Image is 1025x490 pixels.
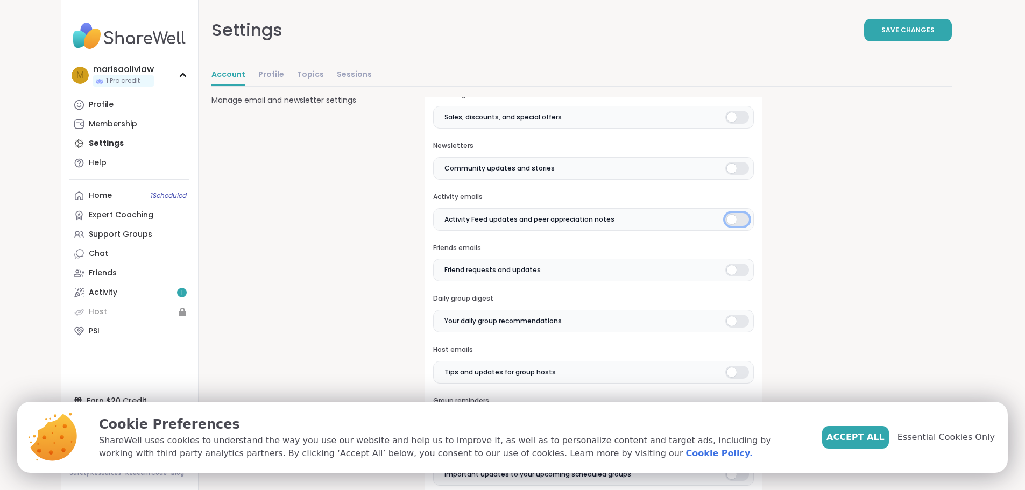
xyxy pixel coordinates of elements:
img: ShareWell Nav Logo [69,17,189,55]
span: Save Changes [881,25,935,35]
span: Sales, discounts, and special offers [444,112,562,122]
span: Important updates to your upcoming scheduled groups [444,470,631,479]
div: Settings [211,17,282,43]
div: Chat [89,248,108,259]
div: Manage email and newsletter settings [211,95,399,106]
a: Friends [69,264,189,283]
h3: Newsletters [433,141,753,151]
div: marisaoliviaw [93,63,154,75]
button: Accept All [822,426,889,449]
a: Profile [69,95,189,115]
h3: Daily group digest [433,294,753,303]
div: Friends [89,268,117,279]
h3: Activity emails [433,193,753,202]
a: Sessions [337,65,372,86]
div: Support Groups [89,229,152,240]
div: Home [89,190,112,201]
a: PSI [69,322,189,341]
a: Topics [297,65,324,86]
span: Community updates and stories [444,164,555,173]
a: Expert Coaching [69,205,189,225]
a: Host [69,302,189,322]
div: Activity [89,287,117,298]
a: Redeem Code [125,470,167,477]
span: Activity Feed updates and peer appreciation notes [444,215,614,224]
span: Friend requests and updates [444,265,541,275]
p: Cookie Preferences [99,415,805,434]
a: Support Groups [69,225,189,244]
p: ShareWell uses cookies to understand the way you use our website and help us to improve it, as we... [99,434,805,460]
h3: Host emails [433,345,753,354]
a: Help [69,153,189,173]
span: Tips and updates for group hosts [444,367,556,377]
div: Host [89,307,107,317]
div: PSI [89,326,100,337]
span: 1 Scheduled [151,191,187,200]
div: Help [89,158,107,168]
a: Home1Scheduled [69,186,189,205]
a: Activity1 [69,283,189,302]
a: Account [211,65,245,86]
span: Your daily group recommendations [444,316,562,326]
a: Profile [258,65,284,86]
button: Save Changes [864,19,952,41]
a: Cookie Policy. [686,447,753,460]
div: Expert Coaching [89,210,153,221]
a: Membership [69,115,189,134]
h3: Friends emails [433,244,753,253]
span: 1 [181,288,183,297]
span: Accept All [826,431,885,444]
div: Membership [89,119,137,130]
span: Essential Cookies Only [897,431,995,444]
a: Blog [171,470,184,477]
div: Earn $20 Credit [69,391,189,410]
span: m [76,68,84,82]
span: 1 Pro credit [106,76,140,86]
h3: Group reminders [433,396,753,406]
a: Chat [69,244,189,264]
a: Safety Resources [69,470,121,477]
div: Profile [89,100,114,110]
